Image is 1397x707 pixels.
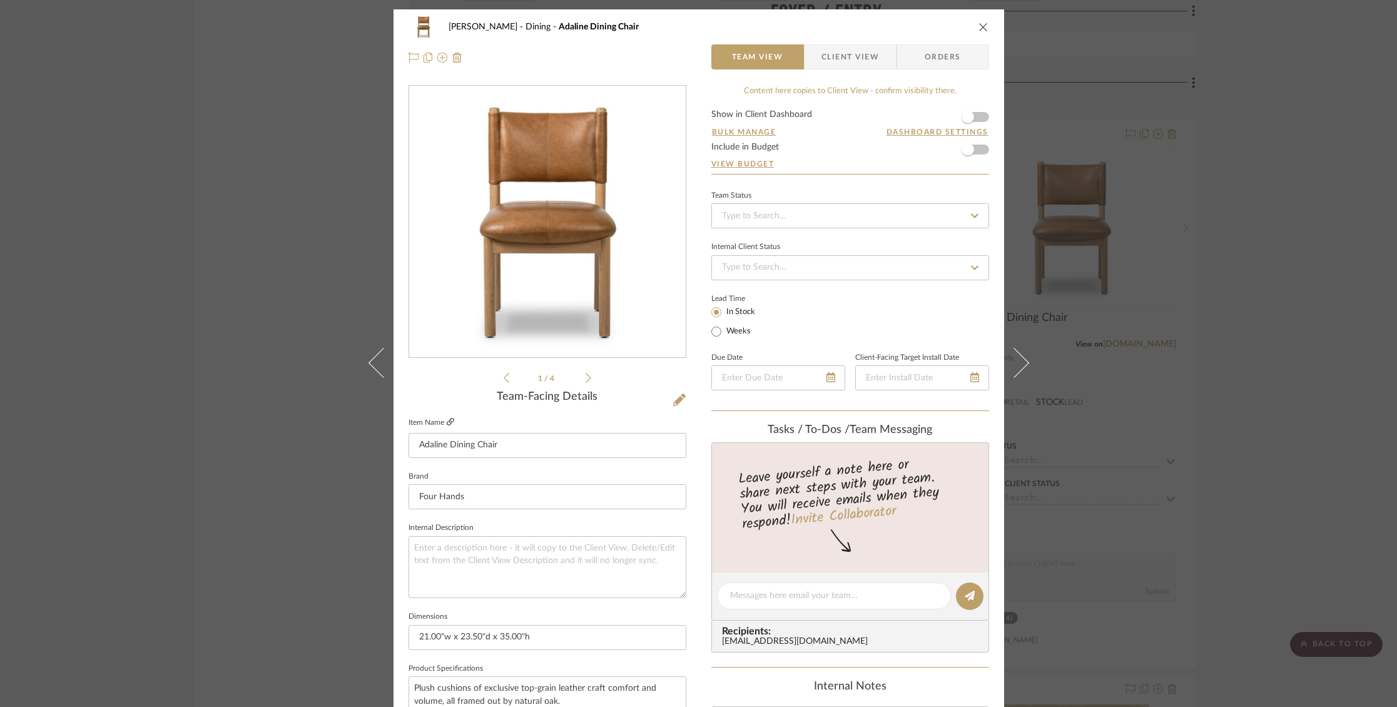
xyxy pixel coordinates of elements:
img: 6acd75c2-7e57-43ac-a112-0653df7e5a67_48x40.jpg [409,14,439,39]
label: Client-Facing Target Install Date [855,355,959,361]
div: Internal Client Status [711,244,780,250]
span: [PERSON_NAME] [449,23,526,31]
label: Internal Description [409,525,474,531]
div: Internal Notes [711,680,989,694]
a: View Budget [711,159,989,169]
button: Bulk Manage [711,126,777,138]
div: Leave yourself a note here or share next steps with your team. You will receive emails when they ... [709,451,990,535]
input: Type to Search… [711,255,989,280]
span: Adaline Dining Chair [559,23,639,31]
input: Enter Brand [409,484,686,509]
input: Type to Search… [711,203,989,228]
label: Dimensions [409,614,447,620]
span: Orders [911,44,975,69]
div: 0 [409,86,686,358]
input: Enter the dimensions of this item [409,625,686,650]
label: In Stock [724,307,755,318]
span: Recipients: [722,626,983,637]
span: / [544,375,550,382]
mat-radio-group: Select item type [711,304,776,339]
label: Brand [409,474,429,480]
span: Tasks / To-Dos / [768,424,850,435]
img: Remove from project [452,53,462,63]
div: [EMAIL_ADDRESS][DOMAIN_NAME] [722,637,983,647]
label: Due Date [711,355,743,361]
span: Team View [732,44,783,69]
label: Product Specifications [409,666,483,672]
label: Lead Time [711,293,776,304]
div: Team-Facing Details [409,390,686,404]
input: Enter Due Date [711,365,845,390]
div: Team Status [711,193,751,199]
button: Dashboard Settings [886,126,989,138]
div: team Messaging [711,424,989,437]
span: Dining [526,23,559,31]
label: Item Name [409,417,454,428]
span: Client View [821,44,879,69]
a: Invite Collaborator [790,501,897,532]
span: 4 [550,375,556,382]
img: 6acd75c2-7e57-43ac-a112-0653df7e5a67_436x436.jpg [412,86,683,358]
button: close [978,21,989,33]
input: Enter Item Name [409,433,686,458]
input: Enter Install Date [855,365,989,390]
label: Weeks [724,326,751,337]
span: 1 [538,375,544,382]
div: Content here copies to Client View - confirm visibility there. [711,85,989,98]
